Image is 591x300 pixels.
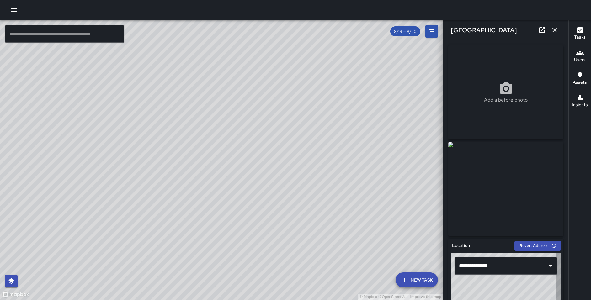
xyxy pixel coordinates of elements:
button: Revert Address [514,241,561,251]
h6: Tasks [574,34,586,41]
button: Insights [569,90,591,113]
p: Add a before photo [484,96,528,104]
button: Filters [425,25,438,38]
h6: [GEOGRAPHIC_DATA] [451,25,517,35]
span: 8/19 — 8/20 [390,29,420,34]
h6: Users [574,56,586,63]
button: Users [569,45,591,68]
button: Assets [569,68,591,90]
h6: Assets [573,79,587,86]
button: Tasks [569,23,591,45]
button: New Task [396,272,438,287]
h6: Location [452,242,470,249]
h6: Insights [572,102,588,108]
img: request_images%2F068715c0-7e13-11f0-9395-bb986761fc1d [448,142,563,236]
button: Open [546,261,555,270]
